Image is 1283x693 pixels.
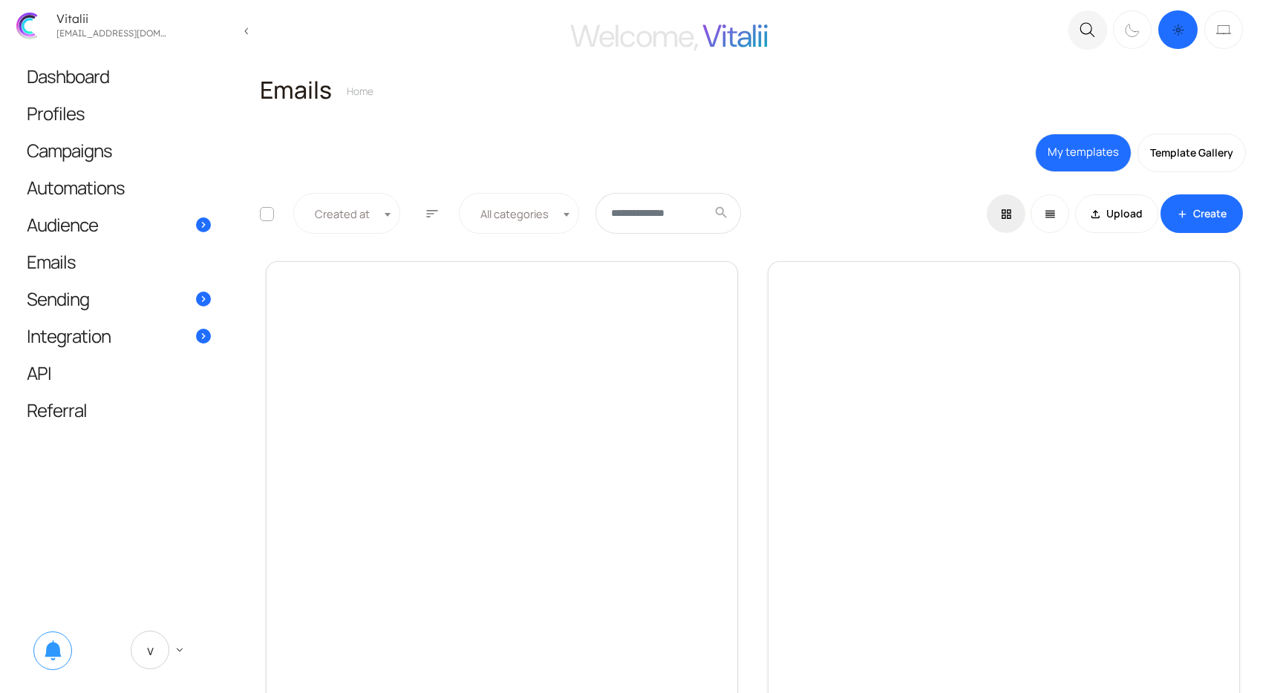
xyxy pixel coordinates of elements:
span: reorder [1044,206,1057,223]
span: search [714,209,729,217]
a: addCreate [1160,194,1243,234]
span: keyboard_arrow_down [173,643,186,657]
span: Profiles [27,105,85,121]
span: V [131,631,169,669]
span: Vitalii [702,16,768,56]
div: Dark mode switcher [1111,7,1246,52]
span: Campaigns [27,142,112,158]
span: Dashboard [27,68,109,84]
span: sort [425,207,440,220]
a: API [12,355,226,391]
a: Emails [12,243,226,280]
span: All categories [474,206,564,222]
div: vitalijgladkij@gmail.com [52,24,171,39]
span: grid_view [1000,206,1013,223]
div: Vitalii [52,13,171,24]
a: Vitalii [EMAIL_ADDRESS][DOMAIN_NAME] [7,6,232,45]
span: Referral [27,402,87,418]
a: reorder [1031,194,1069,233]
a: Audience [12,206,226,243]
span: Created at [293,193,400,234]
span: Audience [27,217,98,232]
a: V keyboard_arrow_down [116,620,203,680]
span: file_upload [1089,206,1102,223]
span: Emails [260,73,332,107]
span: Welcome, [570,16,698,56]
span: Emails [27,254,76,269]
span: Automations [27,180,125,195]
a: grid_view [987,194,1025,233]
a: Integration [12,318,226,354]
span: All categories [459,193,579,234]
a: file_uploadUpload [1075,194,1158,233]
a: Dashboard [12,58,226,94]
button: sort [421,193,443,234]
span: Sending [27,291,89,306]
a: Automations [12,169,226,206]
span: Integration [27,328,111,344]
a: My templates [1035,134,1132,172]
span: add [1175,206,1188,223]
a: Home [347,85,373,98]
a: Profiles [12,95,226,131]
span: API [27,365,51,381]
div: Basic example [987,194,1075,233]
span: Created at [309,206,385,222]
a: Sending [12,280,226,317]
a: Campaigns [12,132,226,168]
a: Referral [12,392,226,428]
a: Template Gallery [1137,134,1246,172]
